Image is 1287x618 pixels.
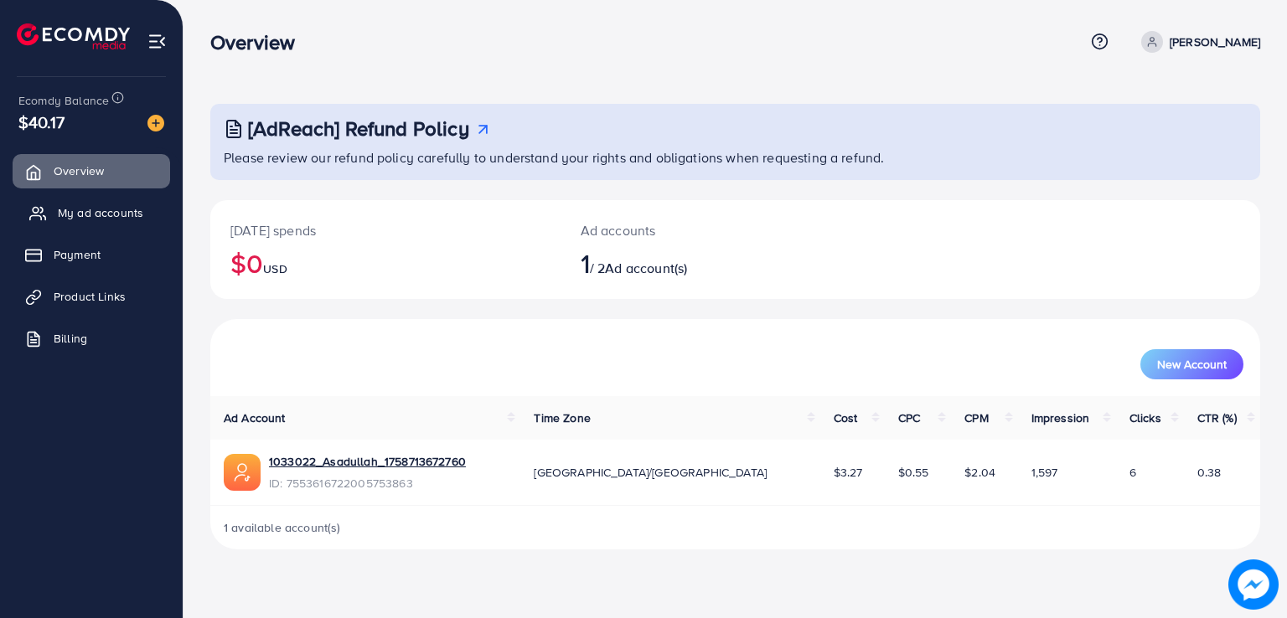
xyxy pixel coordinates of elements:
[224,454,261,491] img: ic-ads-acc.e4c84228.svg
[210,30,308,54] h3: Overview
[58,204,143,221] span: My ad accounts
[147,115,164,131] img: image
[1031,464,1058,481] span: 1,597
[17,23,130,49] img: logo
[54,288,126,305] span: Product Links
[1197,464,1222,481] span: 0.38
[581,247,803,279] h2: / 2
[248,116,469,141] h3: [AdReach] Refund Policy
[224,409,286,426] span: Ad Account
[18,92,109,109] span: Ecomdy Balance
[54,162,104,179] span: Overview
[964,409,988,426] span: CPM
[1140,349,1243,379] button: New Account
[230,247,540,279] h2: $0
[54,330,87,347] span: Billing
[263,260,287,277] span: USD
[1157,358,1227,370] span: New Account
[13,322,170,355] a: Billing
[1129,464,1136,481] span: 6
[13,154,170,188] a: Overview
[230,220,540,240] p: [DATE] spends
[13,238,170,271] a: Payment
[534,409,590,426] span: Time Zone
[224,519,341,536] span: 1 available account(s)
[898,409,920,426] span: CPC
[1197,409,1237,426] span: CTR (%)
[834,464,863,481] span: $3.27
[964,464,995,481] span: $2.04
[605,259,687,277] span: Ad account(s)
[898,464,929,481] span: $0.55
[1170,32,1260,52] p: [PERSON_NAME]
[1129,409,1161,426] span: Clicks
[834,409,858,426] span: Cost
[1135,31,1260,53] a: [PERSON_NAME]
[581,244,590,282] span: 1
[224,147,1250,167] p: Please review our refund policy carefully to understand your rights and obligations when requesti...
[269,453,466,470] a: 1033022_Asadullah_1758713672760
[1228,559,1279,610] img: image
[54,246,101,263] span: Payment
[534,464,767,481] span: [GEOGRAPHIC_DATA]/[GEOGRAPHIC_DATA]
[13,196,170,229] a: My ad accounts
[581,220,803,240] p: Ad accounts
[18,110,65,134] span: $40.17
[13,280,170,313] a: Product Links
[147,32,167,51] img: menu
[269,475,466,492] span: ID: 7553616722005753863
[1031,409,1090,426] span: Impression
